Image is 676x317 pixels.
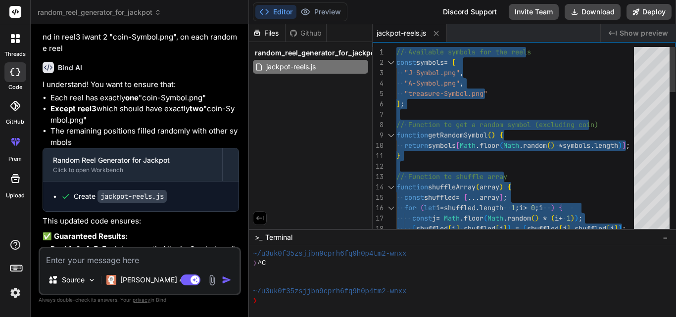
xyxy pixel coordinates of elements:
span: ] [503,224,507,233]
div: Create [74,191,167,201]
div: 13 [373,172,384,182]
span: shuffled [444,203,476,212]
label: prem [8,155,22,163]
div: 18 [373,224,384,234]
div: 6 [373,99,384,109]
li: Each reel has exactly "coin-Symbol.png" [50,92,239,104]
span: >_ [255,232,262,242]
span: ] [614,224,618,233]
li: which should have exactly "coin-Symbol.png" [50,103,239,126]
span: . [476,203,480,212]
span: function [396,131,428,139]
span: i [610,224,614,233]
span: = [436,214,440,223]
span: ( [499,141,503,150]
div: Files [249,28,285,38]
span: Terminal [265,232,292,242]
span: for [404,203,416,212]
span: . [519,141,523,150]
span: i [555,214,559,223]
span: ] [456,224,460,233]
span: j [499,224,503,233]
div: 12 [373,161,384,172]
span: = [440,203,444,212]
div: 17 [373,213,384,224]
div: 1 [373,47,384,57]
span: const [396,58,416,67]
span: "J-Symbol.png" [404,68,460,77]
span: shuffleArray [428,182,476,191]
span: ] [499,193,503,202]
span: random_reel_generator_for_jackpot [255,48,378,58]
span: ( [476,182,480,191]
span: ( [551,214,555,223]
span: ] [567,224,571,233]
span: symbols [563,141,590,150]
span: ; [503,193,507,202]
span: - [503,203,507,212]
span: length [594,141,618,150]
span: ~/u3uk0f35zsjjbn9cprh6fq9h0p4tm2-wnxx [253,287,407,296]
span: random [523,141,547,150]
span: j [563,224,567,233]
div: Click to collapse the range. [385,182,397,192]
label: GitHub [6,118,24,126]
span: [ [448,224,452,233]
span: ) [535,214,539,223]
span: [ [456,141,460,150]
span: [ [606,224,610,233]
span: shuffled [575,224,606,233]
span: ( [483,214,487,223]
span: , [460,68,464,77]
p: Source [62,275,85,285]
span: , [571,224,575,233]
button: − [661,229,670,245]
h6: Bind AI [58,63,82,73]
li: : Each has exactly 1 "coin-Symbol.png" + 2 random other symbols [50,244,239,266]
p: I understand! You want to ensure that: [43,79,239,91]
span: ( [487,131,491,139]
span: ... [468,193,480,202]
span: ( [420,203,424,212]
span: i [452,224,456,233]
span: ) [618,141,622,150]
p: This updated code ensures: [43,216,239,227]
span: } [396,151,400,160]
span: [ [495,224,499,233]
span: ❯ [253,259,258,268]
span: Show preview [620,28,668,38]
img: attachment [206,274,218,286]
span: 1 [511,203,515,212]
li: The remaining positions filled randomly with other symbols [50,126,239,148]
span: { [499,131,503,139]
div: Random Reel Generator for Jackpot [53,155,212,165]
button: Editor [255,5,296,19]
span: [ [452,58,456,67]
label: code [8,83,22,91]
div: Click to collapse the range. [385,130,397,140]
span: -- [543,203,551,212]
span: ; [515,203,519,212]
span: array [480,193,499,202]
span: ; [622,224,626,233]
span: i [519,203,523,212]
span: ) [594,120,598,129]
span: ; [400,99,404,108]
code: jackpot-reels.js [97,190,167,203]
span: , [460,224,464,233]
span: ) [551,141,555,150]
img: Pick Models [88,276,96,284]
div: 2 [373,57,384,68]
button: Invite Team [509,4,559,20]
strong: two [190,104,203,113]
span: length [480,203,503,212]
button: Preview [296,5,345,19]
label: Upload [6,191,25,200]
span: ) [551,203,555,212]
span: jackpot-reels.js [377,28,426,38]
span: ] [618,224,622,233]
span: return [404,141,428,150]
span: . [503,214,507,223]
span: + [559,214,563,223]
span: ( [547,141,551,150]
